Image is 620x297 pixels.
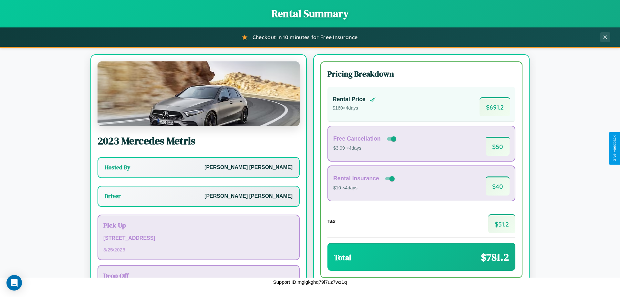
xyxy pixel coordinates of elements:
h1: Rental Summary [6,6,614,21]
p: $ 160 × 4 days [333,104,376,112]
h4: Tax [327,218,336,224]
p: Support ID: mgigkghq79l7uz7wz1q [273,278,347,286]
h3: Driver [105,192,121,200]
p: $10 × 4 days [333,184,396,192]
img: Mercedes Metris [98,61,300,126]
div: Give Feedback [612,135,617,162]
h3: Drop Off [103,271,294,280]
p: 3 / 25 / 2026 [103,245,294,254]
p: [PERSON_NAME] [PERSON_NAME] [204,192,293,201]
p: $3.99 × 4 days [333,144,398,153]
span: $ 40 [486,176,510,196]
div: Open Intercom Messenger [6,275,22,291]
h2: 2023 Mercedes Metris [98,134,300,148]
span: $ 691.2 [480,97,510,116]
h3: Hosted By [105,164,130,171]
span: $ 50 [486,137,510,156]
p: [STREET_ADDRESS] [103,234,294,243]
h4: Rental Insurance [333,175,379,182]
span: Checkout in 10 minutes for Free Insurance [253,34,357,40]
h4: Free Cancellation [333,135,381,142]
h3: Pick Up [103,220,294,230]
h4: Rental Price [333,96,366,103]
h3: Pricing Breakdown [327,69,515,79]
h3: Total [334,252,351,263]
span: $ 51.2 [488,214,515,233]
p: [PERSON_NAME] [PERSON_NAME] [204,163,293,172]
span: $ 781.2 [481,250,509,264]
